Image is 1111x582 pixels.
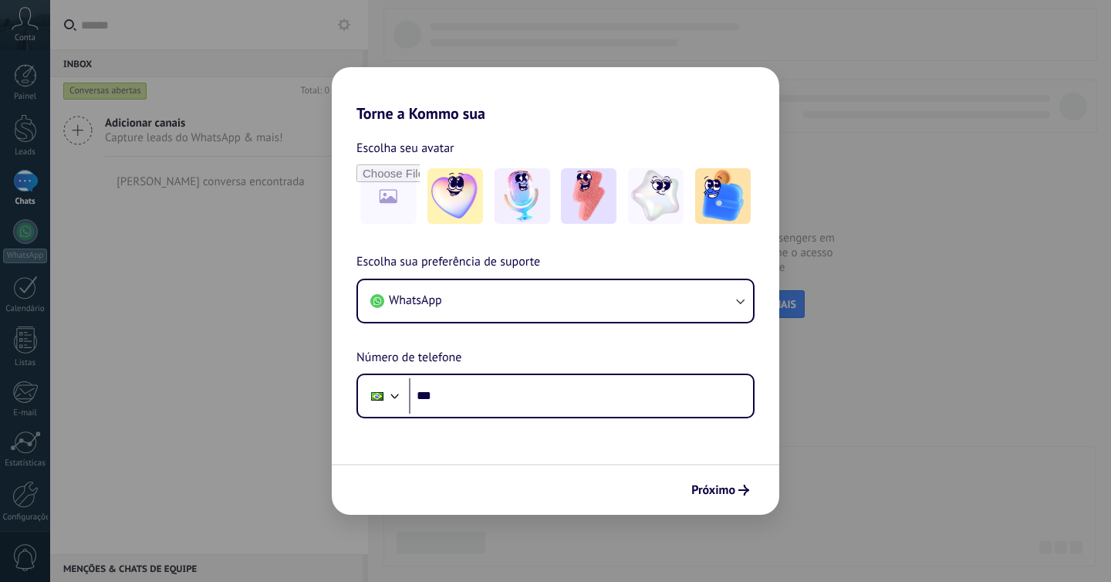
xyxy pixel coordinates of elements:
span: Escolha seu avatar [356,138,454,158]
div: Brazil: + 55 [363,380,392,412]
span: Próximo [691,485,735,496]
img: -5.jpeg [695,168,751,224]
img: -1.jpeg [427,168,483,224]
h2: Torne a Kommo sua [332,67,779,123]
button: WhatsApp [358,280,753,322]
img: -3.jpeg [561,168,616,224]
span: Escolha sua preferência de suporte [356,252,540,272]
span: WhatsApp [389,293,442,308]
img: -4.jpeg [628,168,684,224]
img: -2.jpeg [495,168,550,224]
button: Próximo [684,477,756,503]
span: Número de telefone [356,348,461,368]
